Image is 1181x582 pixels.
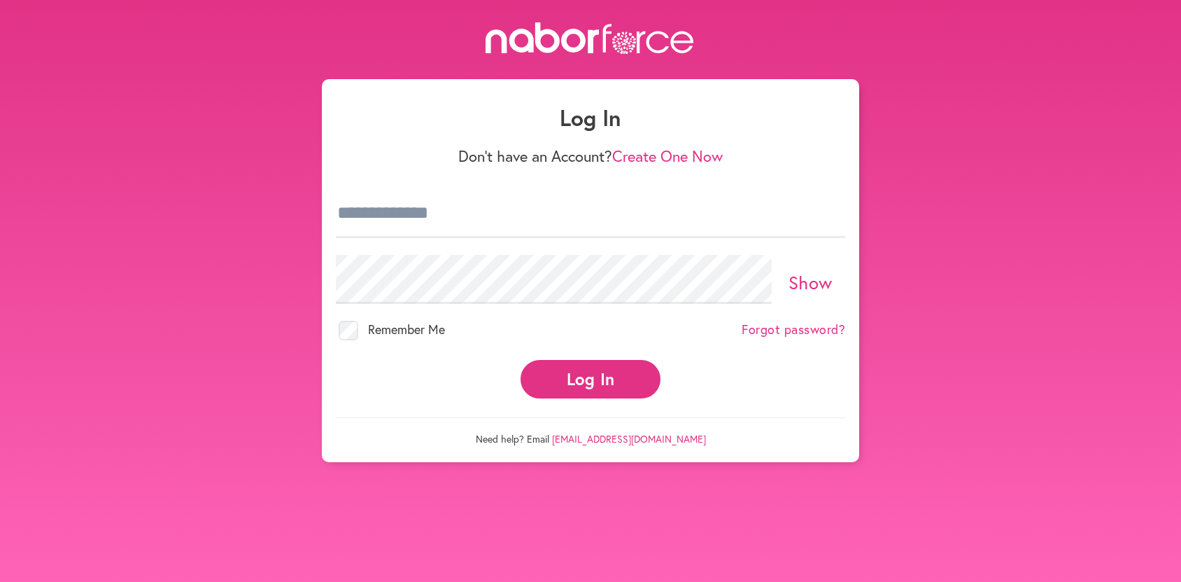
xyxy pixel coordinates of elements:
[368,321,445,338] span: Remember Me
[336,147,845,165] p: Don't have an Account?
[612,146,723,166] a: Create One Now
[552,432,706,445] a: [EMAIL_ADDRESS][DOMAIN_NAME]
[521,360,660,399] button: Log In
[788,270,833,294] a: Show
[336,417,845,445] p: Need help? Email
[742,322,845,338] a: Forgot password?
[336,104,845,131] h1: Log In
